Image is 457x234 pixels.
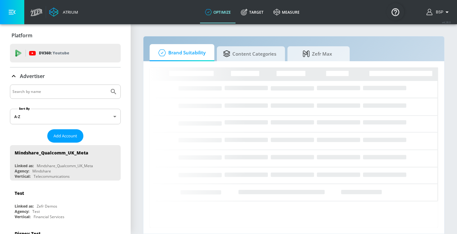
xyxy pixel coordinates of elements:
span: Brand Suitability [156,45,206,60]
div: Mindshare [32,168,51,174]
div: Telecommunications [34,174,70,179]
a: Target [236,1,268,23]
button: Open Resource Center [387,3,404,21]
div: Platform [10,27,121,44]
div: Advertiser [10,67,121,85]
span: login as: bsp_linking@zefr.com [433,10,443,14]
label: Sort By [18,107,31,111]
div: DV360: Youtube [10,44,121,62]
div: Vertical: [15,214,30,219]
p: Advertiser [20,73,45,80]
div: Test [15,190,24,196]
span: Add Account [54,132,77,140]
div: Agency: [15,168,29,174]
span: Zefr Max [294,46,341,61]
div: A-Z [10,109,121,124]
div: Vertical: [15,174,30,179]
p: DV360: [39,50,69,57]
div: Atrium [60,9,78,15]
a: optimize [200,1,236,23]
div: Linked as: [15,204,34,209]
div: Mindshare_Qualcomm_UK_Meta [15,150,88,156]
a: Atrium [49,7,78,17]
p: Platform [12,32,32,39]
div: Mindshare_Qualcomm_UK_MetaLinked as:Mindshare_Qualcomm_UK_MetaAgency:MindshareVertical:Telecommun... [10,145,121,181]
button: Add Account [47,129,83,143]
p: Youtube [53,50,69,56]
input: Search by name [12,88,107,96]
button: BSP [427,8,451,16]
div: Test [32,209,40,214]
span: Content Categories [223,46,276,61]
div: TestLinked as:Zefr DemosAgency:TestVertical:Financial Services [10,186,121,221]
div: Zefr Demos [37,204,57,209]
div: Mindshare_Qualcomm_UK_Meta [37,163,93,168]
a: measure [268,1,305,23]
div: Financial Services [34,214,64,219]
div: Linked as: [15,163,34,168]
span: v 4.28.0 [442,21,451,24]
div: Agency: [15,209,29,214]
